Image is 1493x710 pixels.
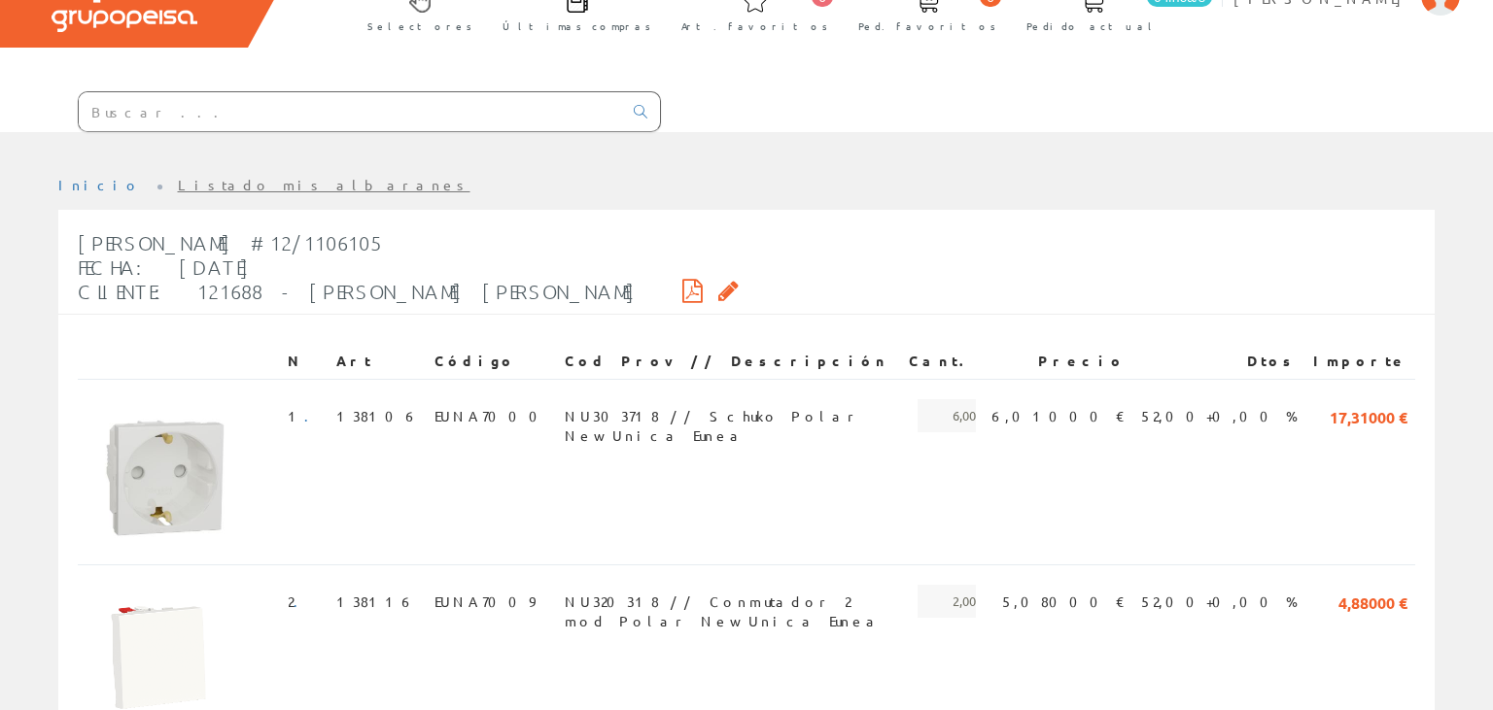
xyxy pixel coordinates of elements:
span: Pedido actual [1026,17,1159,36]
i: Solicitar por email copia firmada [718,284,739,297]
span: 4,88000 € [1338,585,1407,618]
span: 2,00 [918,585,976,618]
span: Selectores [367,17,472,36]
span: NU303718 // Schuko Polar New Unica Eunea [565,399,893,432]
th: Código [427,344,557,379]
span: 52,00+0,00 % [1141,399,1298,432]
th: Art [329,344,427,379]
th: Cant. [901,344,984,379]
span: 6,01000 € [991,399,1126,432]
th: Importe [1305,344,1415,379]
i: Descargar PDF [682,284,703,297]
th: N [280,344,329,379]
span: 5,08000 € [1002,585,1126,618]
th: Dtos [1133,344,1305,379]
span: 52,00+0,00 % [1141,585,1298,618]
span: NU320318 // Conmutador 2 mod Polar New Unica Eunea [565,585,893,618]
span: 2 [288,585,310,618]
span: Últimas compras [503,17,651,36]
span: [PERSON_NAME] #12/1106105 Fecha: [DATE] Cliente: 121688 - [PERSON_NAME] [PERSON_NAME] [78,231,636,303]
span: Ped. favoritos [858,17,996,36]
span: 6,00 [918,399,976,432]
span: 17,31000 € [1330,399,1407,432]
input: Buscar ... [79,92,622,131]
a: Inicio [58,176,141,193]
span: EUNA7009 [434,585,535,618]
span: 1 [288,399,321,432]
span: 138106 [336,399,419,432]
img: Foto artículo (150x150) [86,399,231,545]
span: 138116 [336,585,415,618]
a: Listado mis albaranes [178,176,470,193]
a: . [294,592,310,610]
th: Cod Prov // Descripción [557,344,901,379]
span: EUNA7000 [434,399,549,432]
th: Precio [984,344,1133,379]
a: . [304,407,321,424]
span: Art. favoritos [681,17,828,36]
